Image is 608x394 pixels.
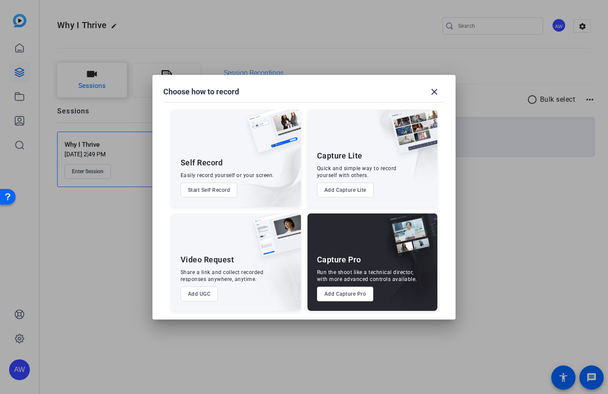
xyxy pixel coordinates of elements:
[247,213,301,266] img: ugc-content.png
[317,151,362,161] div: Capture Lite
[384,110,437,162] img: capture-lite.png
[163,87,239,97] h1: Choose how to record
[181,269,264,283] div: Share a link and collect recorded responses anywhere, anytime.
[181,287,218,301] button: Add UGC
[317,255,361,265] div: Capture Pro
[226,128,301,207] img: embarkstudio-self-record.png
[317,287,374,301] button: Add Capture Pro
[241,110,301,161] img: self-record.png
[317,269,417,283] div: Run the shoot like a technical director, with more advanced controls available.
[429,87,440,97] mat-icon: close
[181,183,238,197] button: Start Self Record
[360,110,437,196] img: embarkstudio-capture-lite.png
[373,224,437,311] img: embarkstudio-capture-pro.png
[317,183,374,197] button: Add Capture Lite
[181,158,223,168] div: Self Record
[380,213,437,266] img: capture-pro.png
[317,165,397,179] div: Quick and simple way to record yourself with others.
[181,255,234,265] div: Video Request
[181,172,274,179] div: Easily record yourself or your screen.
[251,240,301,311] img: embarkstudio-ugc-content.png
